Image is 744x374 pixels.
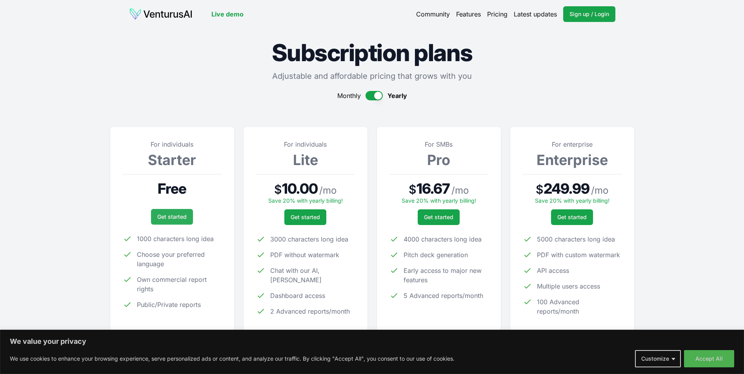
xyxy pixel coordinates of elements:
span: Own commercial report rights [137,275,222,294]
a: Community [416,9,450,19]
a: Live demo [211,9,244,19]
span: Choose your preferred language [137,250,222,269]
a: Pricing [487,9,508,19]
span: / mo [319,184,337,197]
a: Latest updates [514,9,557,19]
h3: Enterprise [523,152,622,168]
span: Monthly [337,91,361,100]
h3: Pro [389,152,488,168]
a: Sign up / Login [563,6,615,22]
img: logo [129,8,193,20]
span: / mo [451,184,469,197]
span: $ [536,182,544,196]
span: Save 20% with yearly billing! [268,197,343,204]
span: Save 20% with yearly billing! [402,197,476,204]
span: Multiple users access [537,281,600,291]
p: For SMBs [389,140,488,149]
button: Customize [635,350,681,367]
span: $ [274,182,282,196]
span: 5000 characters long idea [537,234,615,244]
span: 4000 characters long idea [404,234,482,244]
span: PDF with custom watermark [537,250,620,260]
h3: Lite [256,152,355,168]
p: For enterprise [523,140,622,149]
span: 5 Advanced reports/month [404,291,483,300]
p: Adjustable and affordable pricing that grows with you [110,71,634,82]
span: Yearly [387,91,407,100]
span: 10.00 [282,181,318,196]
span: 100 Advanced reports/month [537,297,622,316]
span: Pitch deck generation [404,250,468,260]
p: We use cookies to enhance your browsing experience, serve personalized ads or content, and analyz... [10,354,455,363]
span: Early access to major new features [404,266,488,285]
button: Accept All [684,350,734,367]
span: 2 Advanced reports/month [270,307,350,316]
span: / mo [591,184,608,197]
a: Get started [551,209,593,225]
h1: Subscription plans [110,41,634,64]
a: Get started [284,209,326,225]
a: Get started [151,209,193,225]
p: We value your privacy [10,337,734,346]
span: Chat with our AI, [PERSON_NAME] [270,266,355,285]
span: 3000 characters long idea [270,234,348,244]
span: Public/Private reports [137,300,201,309]
span: 249.99 [544,181,589,196]
span: Dashboard access [270,291,325,300]
span: API access [537,266,569,275]
span: $ [409,182,417,196]
span: Save 20% with yearly billing! [535,197,609,204]
a: Features [456,9,481,19]
p: For individuals [256,140,355,149]
p: For individuals [123,140,222,149]
h3: Starter [123,152,222,168]
span: PDF without watermark [270,250,339,260]
span: 1000 characters long idea [137,234,214,243]
span: Sign up / Login [569,10,609,18]
span: Free [158,181,186,196]
span: 16.67 [417,181,450,196]
a: Get started [418,209,460,225]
